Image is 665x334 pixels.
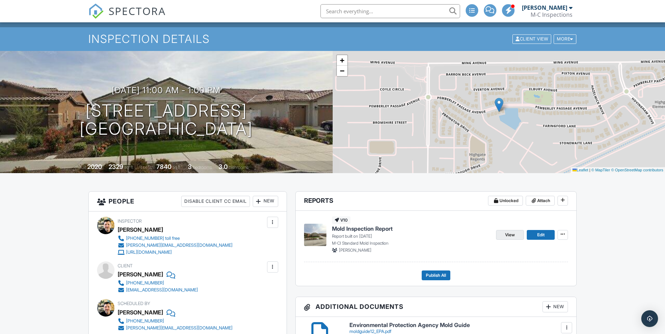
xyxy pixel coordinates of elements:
div: New [253,196,278,207]
span: Lot Size [141,165,155,170]
div: [PERSON_NAME] [118,307,163,318]
span: sq.ft. [172,165,181,170]
div: 3 [188,163,192,170]
a: © OpenStreetMap contributors [611,168,663,172]
div: [PERSON_NAME] [118,224,163,235]
div: [EMAIL_ADDRESS][DOMAIN_NAME] [126,287,198,293]
h3: Additional Documents [296,297,577,317]
div: Open Intercom Messenger [641,310,658,327]
h1: [STREET_ADDRESS] [GEOGRAPHIC_DATA] [80,102,253,139]
div: Client View [512,35,551,44]
span: sq. ft. [124,165,134,170]
img: Marker [495,98,503,112]
a: Zoom out [337,66,347,76]
span: Built [79,165,86,170]
div: 2020 [87,163,102,170]
div: 2329 [109,163,123,170]
div: [PERSON_NAME] [522,4,567,11]
div: [URL][DOMAIN_NAME] [126,250,172,255]
a: © MapTiler [591,168,610,172]
div: M-C Inspections [531,11,572,18]
div: Disable Client CC Email [181,196,250,207]
a: [PHONE_NUMBER] [118,280,198,287]
div: [PHONE_NUMBER] toll free [126,236,180,241]
div: [PERSON_NAME] [118,269,163,280]
a: [PHONE_NUMBER] [118,318,232,325]
span: bedrooms [193,165,212,170]
div: [PERSON_NAME][EMAIL_ADDRESS][DOMAIN_NAME] [126,243,232,248]
h3: [DATE] 11:00 am - 1:00 pm [112,86,221,95]
span: | [589,168,590,172]
span: bathrooms [229,165,249,170]
h3: People [89,192,287,211]
a: [PERSON_NAME][EMAIL_ADDRESS][DOMAIN_NAME] [118,325,232,332]
div: [PHONE_NUMBER] [126,280,164,286]
a: [PHONE_NUMBER] toll free [118,235,232,242]
div: 3.0 [219,163,228,170]
a: [EMAIL_ADDRESS][DOMAIN_NAME] [118,287,198,294]
div: [PERSON_NAME][EMAIL_ADDRESS][DOMAIN_NAME] [126,325,232,331]
div: New [542,301,568,312]
input: Search everything... [320,4,460,18]
div: [PHONE_NUMBER] [126,318,164,324]
a: Leaflet [572,168,588,172]
span: Scheduled By [118,301,150,306]
a: Zoom in [337,55,347,66]
a: SPECTORA [88,9,166,24]
div: More [554,35,576,44]
div: 7840 [156,163,171,170]
span: + [340,56,344,65]
span: Client [118,263,133,268]
a: [PERSON_NAME][EMAIL_ADDRESS][DOMAIN_NAME] [118,242,232,249]
a: [URL][DOMAIN_NAME] [118,249,232,256]
span: − [340,66,344,75]
h1: Inspection Details [88,33,577,45]
span: Inspector [118,218,142,224]
a: Client View [512,36,553,41]
h6: Environmental Protection Agency Mold Guide [349,322,568,328]
img: The Best Home Inspection Software - Spectora [88,3,104,19]
span: SPECTORA [109,3,166,18]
